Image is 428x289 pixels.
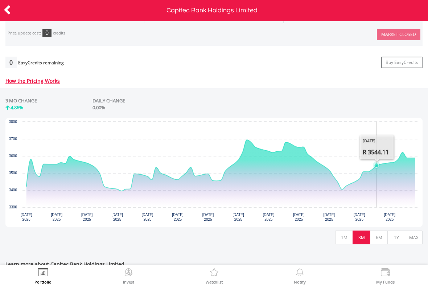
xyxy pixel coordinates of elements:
[123,268,134,284] a: Invest
[9,154,17,158] text: 3600
[51,213,62,221] text: [DATE] 2025
[9,137,17,141] text: 3700
[232,213,244,221] text: [DATE] 2025
[206,280,223,284] label: Watchlist
[384,213,396,221] text: [DATE] 2025
[380,268,391,278] img: View Funds
[9,188,17,192] text: 3400
[293,213,305,221] text: [DATE] 2025
[335,231,353,244] button: 1M
[206,268,223,284] a: Watchlist
[5,261,423,273] span: Learn more about Capitec Bank Holdings Limited
[57,13,92,23] span: R3 530.00
[34,280,52,284] label: Portfolio
[9,205,17,209] text: 3300
[353,231,370,244] button: 3M
[21,213,32,221] text: [DATE] 2025
[92,97,197,104] div: DAILY CHANGE
[5,77,60,84] a: How the Pricing Works
[5,118,423,227] div: Chart. Highcharts interactive chart.
[294,280,306,284] label: Notify
[387,231,405,244] button: 1Y
[53,30,65,36] div: credits
[377,29,420,40] button: Market Closed
[42,29,52,37] div: 0
[405,231,423,244] button: MAX
[376,280,395,284] label: My Funds
[11,104,23,111] span: 4.86%
[8,30,41,36] div: Price update cost:
[294,268,306,284] a: Notify
[5,57,17,68] div: 0
[142,213,153,221] text: [DATE] 2025
[324,213,335,221] text: [DATE] 2025
[9,171,17,175] text: 3500
[81,213,93,221] text: [DATE] 2025
[111,213,123,221] text: [DATE] 2025
[92,104,105,111] span: 0.00%
[5,118,423,227] svg: Interactive chart
[294,268,305,278] img: View Notifications
[37,268,49,278] img: View Portfolio
[354,213,365,221] text: [DATE] 2025
[5,97,37,104] div: 3 MO CHANGE
[18,60,64,66] div: EasyCredits remaining
[263,213,275,221] text: [DATE] 2025
[376,268,395,284] a: My Funds
[196,13,231,23] span: R3 601.00
[123,268,134,278] img: Invest Now
[9,120,17,124] text: 3800
[209,268,220,278] img: Watchlist
[381,57,423,68] a: Buy EasyCredits
[202,213,214,221] text: [DATE] 2025
[336,13,370,23] span: R3 587.14
[374,163,379,168] path: Friday, 12 Sep 2025, 3,544.11.
[34,268,52,284] a: Portfolio
[370,231,388,244] button: 6M
[172,213,184,221] text: [DATE] 2025
[123,280,134,284] label: Invest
